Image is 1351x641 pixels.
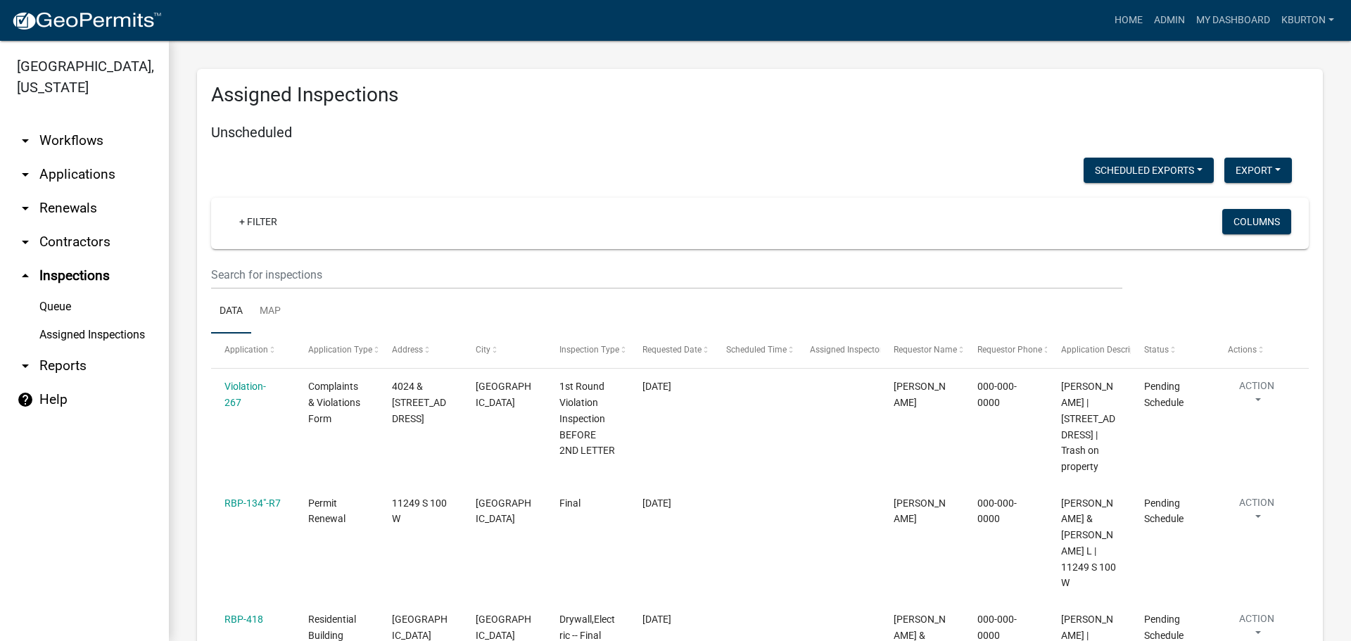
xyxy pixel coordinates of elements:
[462,334,546,367] datatable-header-cell: City
[1148,7,1191,34] a: Admin
[642,381,671,392] span: 11/27/2023
[977,614,1017,641] span: 000-000-0000
[211,289,251,334] a: Data
[17,200,34,217] i: arrow_drop_down
[308,497,345,525] span: Permit Renewal
[224,381,266,408] a: Violation-267
[17,166,34,183] i: arrow_drop_down
[392,381,446,424] span: 4024 & 4032 N WATER ST
[224,614,263,625] a: RBP-418
[642,497,671,509] span: 06/17/2025
[894,497,946,525] span: Corey
[1228,345,1257,355] span: Actions
[810,345,882,355] span: Assigned Inspector
[977,497,1017,525] span: 000-000-0000
[211,83,1309,107] h3: Assigned Inspections
[476,497,531,525] span: Bunker Hill
[295,334,379,367] datatable-header-cell: Application Type
[17,391,34,408] i: help
[211,124,1309,141] h5: Unscheduled
[211,334,295,367] datatable-header-cell: Application
[797,334,880,367] datatable-header-cell: Assigned Inspector
[1144,497,1184,525] span: Pending Schedule
[1061,381,1115,472] span: Cooper, Jerry L Sr | 4024 & 4032 N WATER ST | Trash on property
[17,132,34,149] i: arrow_drop_down
[1224,158,1292,183] button: Export
[1144,614,1184,641] span: Pending Schedule
[1191,7,1276,34] a: My Dashboard
[392,345,423,355] span: Address
[559,497,581,509] span: Final
[894,345,957,355] span: Requestor Name
[17,357,34,374] i: arrow_drop_down
[1144,345,1169,355] span: Status
[1228,379,1286,414] button: Action
[476,345,490,355] span: City
[476,614,531,641] span: PERU
[642,345,702,355] span: Requested Date
[964,334,1048,367] datatable-header-cell: Requestor Phone
[977,345,1042,355] span: Requestor Phone
[392,497,447,525] span: 11249 S 100 W
[894,381,946,408] span: Megan Mongosa
[1228,495,1286,531] button: Action
[1214,334,1298,367] datatable-header-cell: Actions
[1109,7,1148,34] a: Home
[1144,381,1184,408] span: Pending Schedule
[211,260,1122,289] input: Search for inspections
[379,334,462,367] datatable-header-cell: Address
[1131,334,1214,367] datatable-header-cell: Status
[476,381,531,408] span: MEXICO
[308,381,360,424] span: Complaints & Violations Form
[1084,158,1214,183] button: Scheduled Exports
[642,614,671,625] span: 08/28/2025
[1222,209,1291,234] button: Columns
[1276,7,1340,34] a: kburton
[1061,497,1116,589] span: KEITH, JOHN D & JONI L | 11249 S 100 W
[17,267,34,284] i: arrow_drop_up
[308,345,372,355] span: Application Type
[1061,345,1150,355] span: Application Description
[228,209,288,234] a: + Filter
[629,334,713,367] datatable-header-cell: Requested Date
[880,334,964,367] datatable-header-cell: Requestor Name
[726,345,787,355] span: Scheduled Time
[559,345,619,355] span: Inspection Type
[977,381,1017,408] span: 000-000-0000
[17,234,34,250] i: arrow_drop_down
[1047,334,1131,367] datatable-header-cell: Application Description
[545,334,629,367] datatable-header-cell: Inspection Type
[713,334,797,367] datatable-header-cell: Scheduled Time
[224,345,268,355] span: Application
[559,381,615,456] span: 1st Round Violation Inspection BEFORE 2ND LETTER
[224,497,281,509] a: RBP-134"-R7
[251,289,289,334] a: Map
